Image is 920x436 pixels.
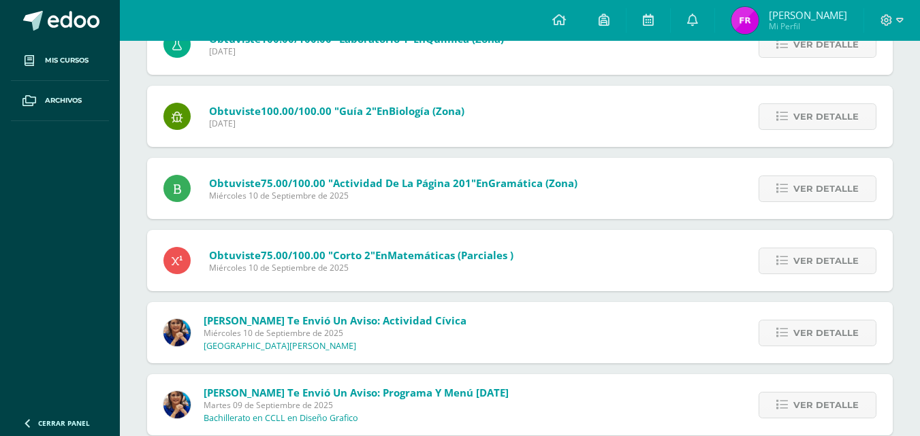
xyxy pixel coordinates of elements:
[261,104,332,118] span: 100.00/100.00
[204,399,509,411] span: Martes 09 de Septiembre de 2025
[45,95,82,106] span: Archivos
[261,176,326,190] span: 75.00/100.00
[793,248,859,273] span: Ver detalle
[328,176,476,190] span: "Actividad de la página 201"
[769,20,847,32] span: Mi Perfil
[209,176,577,190] span: Obtuviste en
[769,8,847,22] span: [PERSON_NAME]
[328,248,375,262] span: "corto 2"
[204,314,466,327] span: [PERSON_NAME] te envió un aviso: Actividad Cívica
[209,248,513,262] span: Obtuviste en
[209,262,513,273] span: Miércoles 10 de Septiembre de 2025
[209,104,464,118] span: Obtuviste en
[793,176,859,201] span: Ver detalle
[11,81,109,121] a: Archivos
[163,319,191,346] img: 5d6f35d558c486632aab3bda9a330e6b.png
[209,46,504,57] span: [DATE]
[793,392,859,418] span: Ver detalle
[204,386,509,399] span: [PERSON_NAME] te envió un aviso: Programa y Menú [DATE]
[204,341,356,352] p: [GEOGRAPHIC_DATA][PERSON_NAME]
[45,55,89,66] span: Mis cursos
[488,176,577,190] span: Gramática (Zona)
[387,248,513,262] span: Matemáticas (Parciales )
[793,32,859,57] span: Ver detalle
[793,320,859,346] span: Ver detalle
[261,248,326,262] span: 75.00/100.00
[204,327,466,339] span: Miércoles 10 de Septiembre de 2025
[163,391,191,418] img: 5d6f35d558c486632aab3bda9a330e6b.png
[793,104,859,129] span: Ver detalle
[204,413,358,424] p: Bachillerato en CCLL en Diseño Grafico
[389,104,464,118] span: Biología (Zona)
[731,7,759,34] img: 3e075353d348aa0ffaabfcf58eb20247.png
[209,118,464,129] span: [DATE]
[38,418,90,428] span: Cerrar panel
[334,104,377,118] span: "Guía 2"
[11,41,109,81] a: Mis cursos
[209,190,577,201] span: Miércoles 10 de Septiembre de 2025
